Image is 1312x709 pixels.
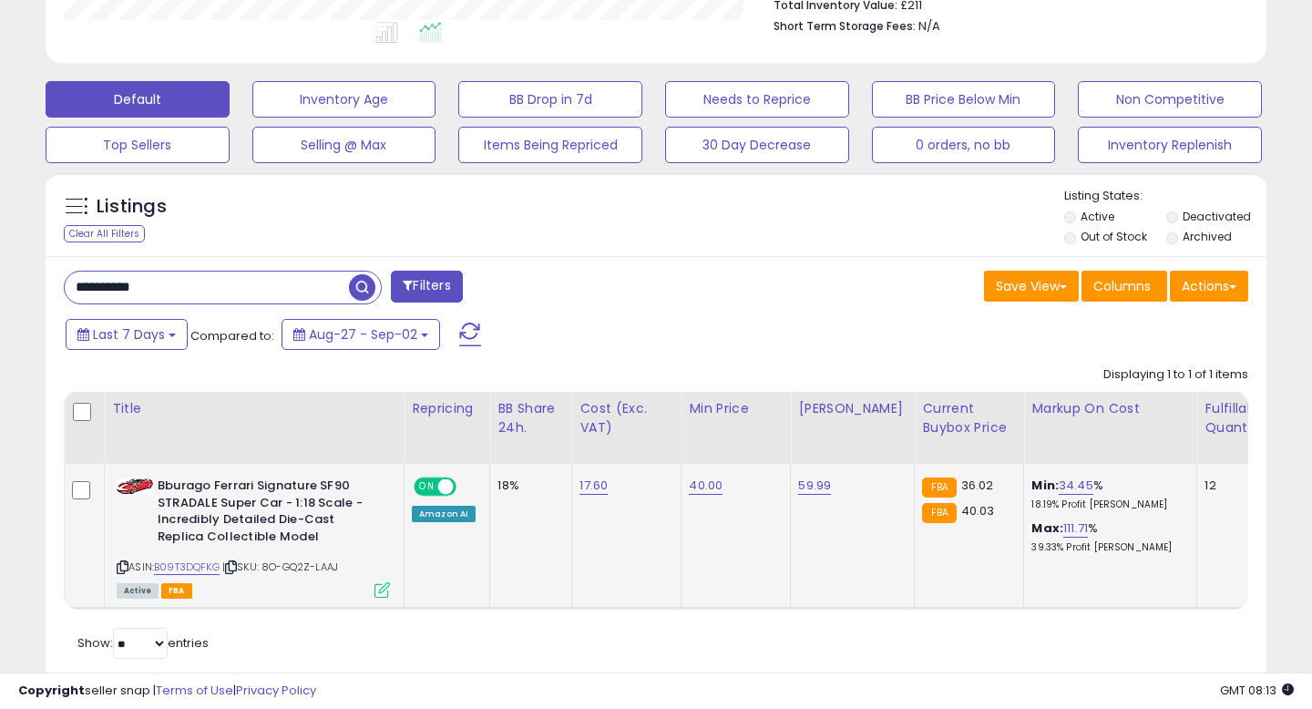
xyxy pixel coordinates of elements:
label: Archived [1183,229,1232,244]
p: 39.33% Profit [PERSON_NAME] [1031,541,1183,554]
div: Cost (Exc. VAT) [579,399,673,437]
span: Compared to: [190,327,274,344]
strong: Copyright [18,682,85,699]
div: Title [112,399,396,418]
div: 18% [497,478,558,494]
button: BB Price Below Min [872,81,1056,118]
div: Markup on Cost [1031,399,1189,418]
p: 18.19% Profit [PERSON_NAME] [1031,498,1183,511]
div: Repricing [412,399,482,418]
button: Inventory Replenish [1078,127,1262,163]
span: OFF [454,479,483,495]
button: Save View [984,271,1079,302]
a: B09T3DQFKG [154,560,220,575]
span: All listings currently available for purchase on Amazon [117,583,159,599]
a: Privacy Policy [236,682,316,699]
span: ON [415,479,438,495]
div: [PERSON_NAME] [798,399,907,418]
span: Aug-27 - Sep-02 [309,325,417,344]
small: FBA [922,503,956,523]
th: The percentage added to the cost of goods (COGS) that forms the calculator for Min & Max prices. [1024,392,1197,464]
span: FBA [161,583,192,599]
a: 59.99 [798,477,831,495]
span: | SKU: 8O-GQ2Z-LAAJ [222,560,338,574]
div: Displaying 1 to 1 of 1 items [1103,366,1248,384]
button: Inventory Age [252,81,436,118]
button: Items Being Repriced [458,127,642,163]
p: Listing States: [1064,188,1267,205]
span: 40.03 [961,502,995,519]
label: Deactivated [1183,209,1251,224]
h5: Listings [97,194,167,220]
button: BB Drop in 7d [458,81,642,118]
button: Needs to Reprice [665,81,849,118]
div: seller snap | | [18,683,316,700]
div: BB Share 24h. [497,399,564,437]
img: 41BnHpyYU9L._SL40_.jpg [117,478,153,495]
div: % [1031,520,1183,554]
a: Terms of Use [156,682,233,699]
button: Non Competitive [1078,81,1262,118]
button: 0 orders, no bb [872,127,1056,163]
div: Min Price [689,399,783,418]
span: Columns [1093,277,1151,295]
a: 40.00 [689,477,723,495]
span: 36.02 [961,477,994,494]
div: 12 [1204,478,1261,494]
span: 2025-09-11 08:13 GMT [1220,682,1294,699]
b: Bburago Ferrari Signature SF90 STRADALE Super Car - 1:18 Scale - Incredibly Detailed Die-Cast Rep... [158,478,379,550]
button: Selling @ Max [252,127,436,163]
label: Out of Stock [1081,229,1147,244]
button: Actions [1170,271,1248,302]
button: Aug-27 - Sep-02 [282,319,440,350]
b: Min: [1031,477,1059,494]
div: Clear All Filters [64,225,145,242]
span: Last 7 Days [93,325,165,344]
b: Short Term Storage Fees: [774,18,916,34]
button: Default [46,81,230,118]
a: 17.60 [579,477,608,495]
div: % [1031,478,1183,511]
a: 111.71 [1063,519,1088,538]
div: Fulfillable Quantity [1204,399,1267,437]
button: Columns [1081,271,1167,302]
button: 30 Day Decrease [665,127,849,163]
small: FBA [922,478,956,498]
div: Current Buybox Price [922,399,1016,437]
a: 34.45 [1059,477,1093,495]
button: Top Sellers [46,127,230,163]
b: Max: [1031,519,1063,537]
span: N/A [918,17,940,35]
label: Active [1081,209,1114,224]
button: Filters [391,271,462,303]
span: Show: entries [77,634,209,652]
div: Amazon AI [412,506,476,522]
div: ASIN: [117,478,390,596]
button: Last 7 Days [66,319,188,350]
